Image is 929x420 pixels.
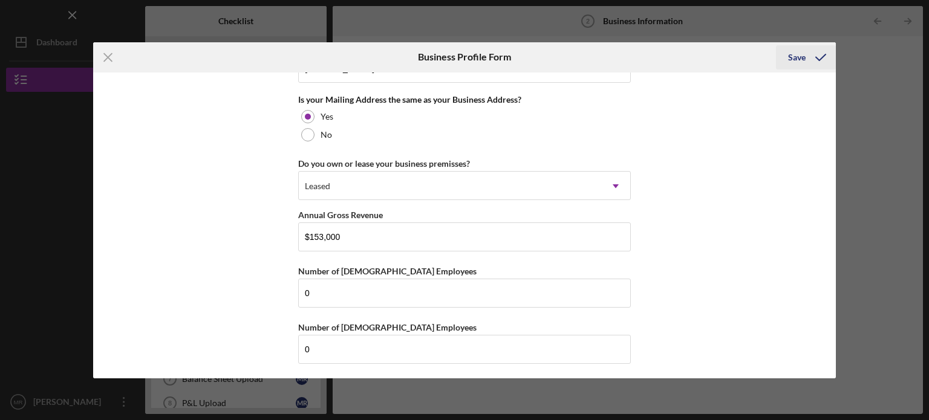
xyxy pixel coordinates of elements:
div: Leased [305,181,330,191]
label: Number of [DEMOGRAPHIC_DATA] Employees [298,266,477,276]
label: Number of [DEMOGRAPHIC_DATA] Employees [298,322,477,332]
div: Is your Mailing Address the same as your Business Address? [298,95,631,105]
button: Save [776,45,836,69]
label: No [321,130,332,140]
label: Yes [321,112,333,121]
label: Annual Gross Revenue [298,210,383,220]
div: Save [788,45,806,69]
h6: Business Profile Form [418,51,511,62]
